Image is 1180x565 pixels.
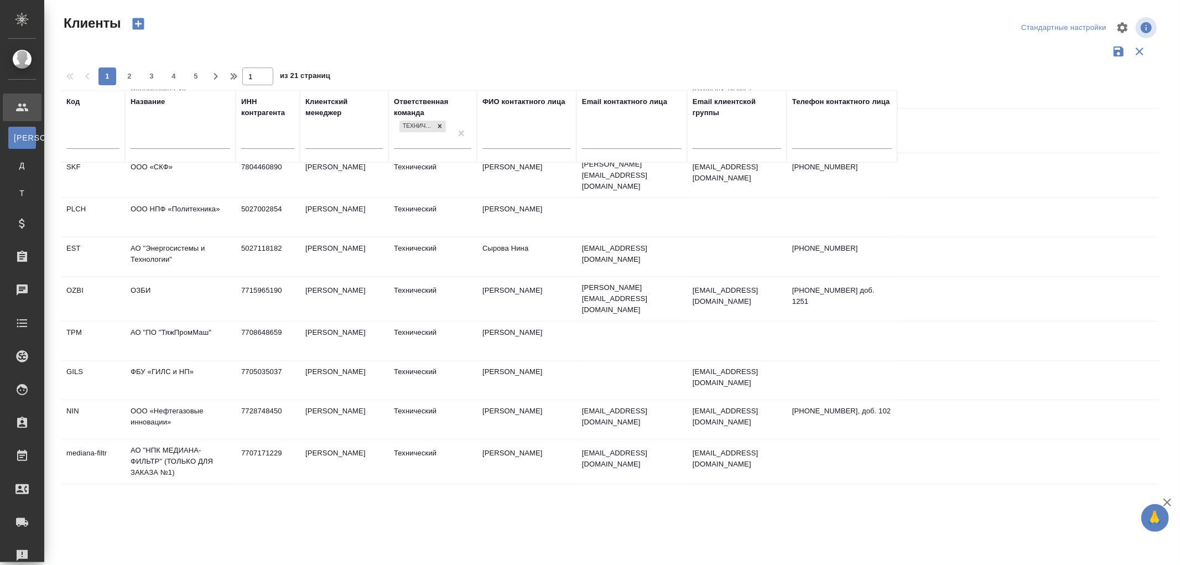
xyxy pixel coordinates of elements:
[1136,17,1159,38] span: Посмотреть информацию
[61,156,125,195] td: SKF
[582,159,682,192] p: [PERSON_NAME][EMAIL_ADDRESS][DOMAIN_NAME]
[477,156,576,195] td: [PERSON_NAME]
[388,156,477,195] td: Технический
[61,279,125,318] td: OZBI
[143,68,160,85] button: 3
[300,442,388,481] td: [PERSON_NAME]
[125,439,236,484] td: АО "НПК МЕДИАНА-ФИЛЬТР" (ТОЛЬКО ДЛЯ ЗАКАЗА №1)
[300,156,388,195] td: [PERSON_NAME]
[300,198,388,237] td: [PERSON_NAME]
[125,361,236,400] td: ФБУ «ГИЛС и НП»
[477,322,576,360] td: [PERSON_NAME]
[236,156,300,195] td: 7804460890
[236,322,300,360] td: 7708648659
[125,322,236,360] td: АО "ПО "ТяжПромМаш"
[8,154,36,177] a: Д
[1109,14,1136,41] span: Настроить таблицу
[121,71,138,82] span: 2
[792,162,892,173] p: [PHONE_NUMBER]
[477,279,576,318] td: [PERSON_NAME]
[236,198,300,237] td: 5027002854
[582,448,682,470] p: [EMAIL_ADDRESS][DOMAIN_NAME]
[582,96,667,107] div: Email контактного лица
[61,400,125,439] td: NIN
[236,237,300,276] td: 5027118182
[241,96,294,118] div: ИНН контрагента
[388,361,477,400] td: Технический
[61,14,121,32] span: Клиенты
[143,71,160,82] span: 3
[236,361,300,400] td: 7705035037
[792,285,892,307] p: [PHONE_NUMBER] доб. 1251
[394,96,471,118] div: Ответственная команда
[8,182,36,204] a: Т
[66,96,80,107] div: Код
[125,400,236,439] td: ООО «Нефтегазовые инновации»
[388,400,477,439] td: Технический
[125,14,152,33] button: Создать
[165,68,183,85] button: 4
[61,237,125,276] td: EST
[300,400,388,439] td: [PERSON_NAME]
[687,279,787,318] td: [EMAIL_ADDRESS][DOMAIN_NAME]
[388,198,477,237] td: Технический
[398,120,447,133] div: Технический
[8,127,36,149] a: [PERSON_NAME]
[388,279,477,318] td: Технический
[477,237,576,276] td: Сырова Нина
[388,237,477,276] td: Технический
[280,69,330,85] span: из 21 страниц
[61,198,125,237] td: PLCH
[236,442,300,481] td: 7707171229
[14,188,30,199] span: Т
[582,282,682,315] p: [PERSON_NAME][EMAIL_ADDRESS][DOMAIN_NAME]
[388,442,477,481] td: Технический
[792,96,890,107] div: Телефон контактного лица
[125,237,236,276] td: АО "Энергосистемы и Технологии"
[388,487,477,526] td: Технический
[1141,504,1169,532] button: 🙏
[792,406,892,417] p: [PHONE_NUMBER], доб. 102
[582,243,682,265] p: [EMAIL_ADDRESS][DOMAIN_NAME]
[236,400,300,439] td: 7728748450
[687,361,787,400] td: [EMAIL_ADDRESS][DOMAIN_NAME]
[399,121,434,132] div: Технический
[477,198,576,237] td: [PERSON_NAME]
[121,68,138,85] button: 2
[187,68,205,85] button: 5
[300,279,388,318] td: [PERSON_NAME]
[125,279,236,318] td: ОЗБИ
[1146,506,1165,530] span: 🙏
[14,160,30,171] span: Д
[687,400,787,439] td: [EMAIL_ADDRESS][DOMAIN_NAME]
[687,156,787,195] td: [EMAIL_ADDRESS][DOMAIN_NAME]
[482,96,565,107] div: ФИО контактного лица
[300,322,388,360] td: [PERSON_NAME]
[125,156,236,195] td: ООО «СКФ»
[131,96,165,107] div: Название
[687,442,787,481] td: [EMAIL_ADDRESS][DOMAIN_NAME]
[477,487,576,526] td: [PERSON_NAME]
[61,361,125,400] td: GILS
[1129,41,1150,62] button: Сбросить фильтры
[61,487,125,526] td: NRD
[125,487,236,526] td: NORDTEXT SIA
[61,322,125,360] td: TPM
[236,279,300,318] td: 7715965190
[792,243,892,254] p: [PHONE_NUMBER]
[1108,41,1129,62] button: Сохранить фильтры
[477,442,576,481] td: [PERSON_NAME]
[300,487,388,526] td: [PERSON_NAME]
[693,96,781,118] div: Email клиентской группы
[1018,19,1109,37] div: split button
[582,406,682,428] p: [EMAIL_ADDRESS][DOMAIN_NAME]
[388,322,477,360] td: Технический
[300,361,388,400] td: [PERSON_NAME]
[300,237,388,276] td: [PERSON_NAME]
[165,71,183,82] span: 4
[14,132,30,143] span: [PERSON_NAME]
[477,361,576,400] td: [PERSON_NAME]
[305,96,383,118] div: Клиентский менеджер
[187,71,205,82] span: 5
[477,400,576,439] td: [PERSON_NAME]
